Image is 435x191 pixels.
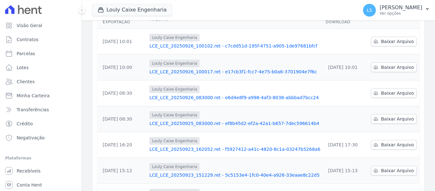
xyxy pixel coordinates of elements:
td: [DATE] 15:13 [323,158,368,184]
span: Parcelas [17,50,35,57]
a: Negativação [3,131,79,144]
td: [DATE] 10:01 [323,55,368,80]
a: LCE_LCE_20250923_151229.ret - 5c5153e4-1fc0-40e4-a926-33eaae8c22d5 [149,172,320,178]
a: Baixar Arquivo [371,62,417,72]
a: Minha Carteira [3,89,79,102]
a: Baixar Arquivo [371,166,417,175]
span: Recebíveis [17,168,41,174]
td: [DATE] 17:30 [323,132,368,158]
a: LCE_LCE_20250926_100102.ret - c7cdd51d-195f-4751-a905-1de97681bfcf [149,43,320,49]
span: Baixar Arquivo [381,90,414,96]
a: LCE_LCE_20250926_100017.ret - e17cb3f1-fcc7-4e75-b0a6-3701904e7f6c [149,69,320,75]
span: Clientes [17,78,35,85]
td: [DATE] 10:01 [98,29,147,55]
span: Crédito [17,121,33,127]
span: Louly Caixe Engenharia [149,137,200,145]
span: LS [367,8,372,12]
a: Crédito [3,117,79,130]
td: [DATE] 16:20 [98,132,147,158]
a: Baixar Arquivo [371,88,417,98]
span: Baixar Arquivo [381,167,414,174]
a: Baixar Arquivo [371,140,417,150]
span: Louly Caixe Engenharia [149,60,200,67]
p: [PERSON_NAME] [380,4,422,11]
a: Lotes [3,61,79,74]
td: [DATE] 08:30 [98,106,147,132]
a: Transferências [3,103,79,116]
span: Conta Hent [17,182,42,188]
span: Baixar Arquivo [381,38,414,45]
span: Louly Caixe Engenharia [149,111,200,119]
button: Louly Caixe Engenharia [92,4,172,16]
a: LCE_LCE_20250925_083000.ret - ef8b45d2-ef2a-42a1-b657-7dec596614b4 [149,120,320,127]
span: Transferências [17,107,49,113]
span: Louly Caixe Engenharia [149,85,200,93]
span: Lotes [17,64,29,71]
a: Baixar Arquivo [371,37,417,46]
span: Baixar Arquivo [381,116,414,122]
span: Visão Geral [17,22,42,29]
button: LS [PERSON_NAME] Ver opções [358,1,435,19]
span: Minha Carteira [17,92,50,99]
a: LCE_LCE_20250926_083000.ret - e6d4e8f9-a998-4af3-8038-abbbad7bcc24 [149,94,320,101]
span: Negativação [17,135,45,141]
a: Baixar Arquivo [371,114,417,124]
span: Baixar Arquivo [381,64,414,70]
span: Louly Caixe Engenharia [149,34,200,41]
span: Contratos [17,36,38,43]
a: Parcelas [3,47,79,60]
span: Louly Caixe Engenharia [149,163,200,171]
td: [DATE] 08:30 [98,80,147,106]
a: Recebíveis [3,165,79,177]
a: Contratos [3,33,79,46]
td: [DATE] 15:12 [98,158,147,184]
p: Ver opções [380,11,422,16]
a: LCE_LCE_20250923_162052.ret - f5927412-a41c-4820-8c1a-03247b5268a6 [149,146,320,152]
span: Baixar Arquivo [381,142,414,148]
a: Visão Geral [3,19,79,32]
div: Plataformas [5,154,76,162]
a: Clientes [3,75,79,88]
td: [DATE] 10:00 [98,55,147,80]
